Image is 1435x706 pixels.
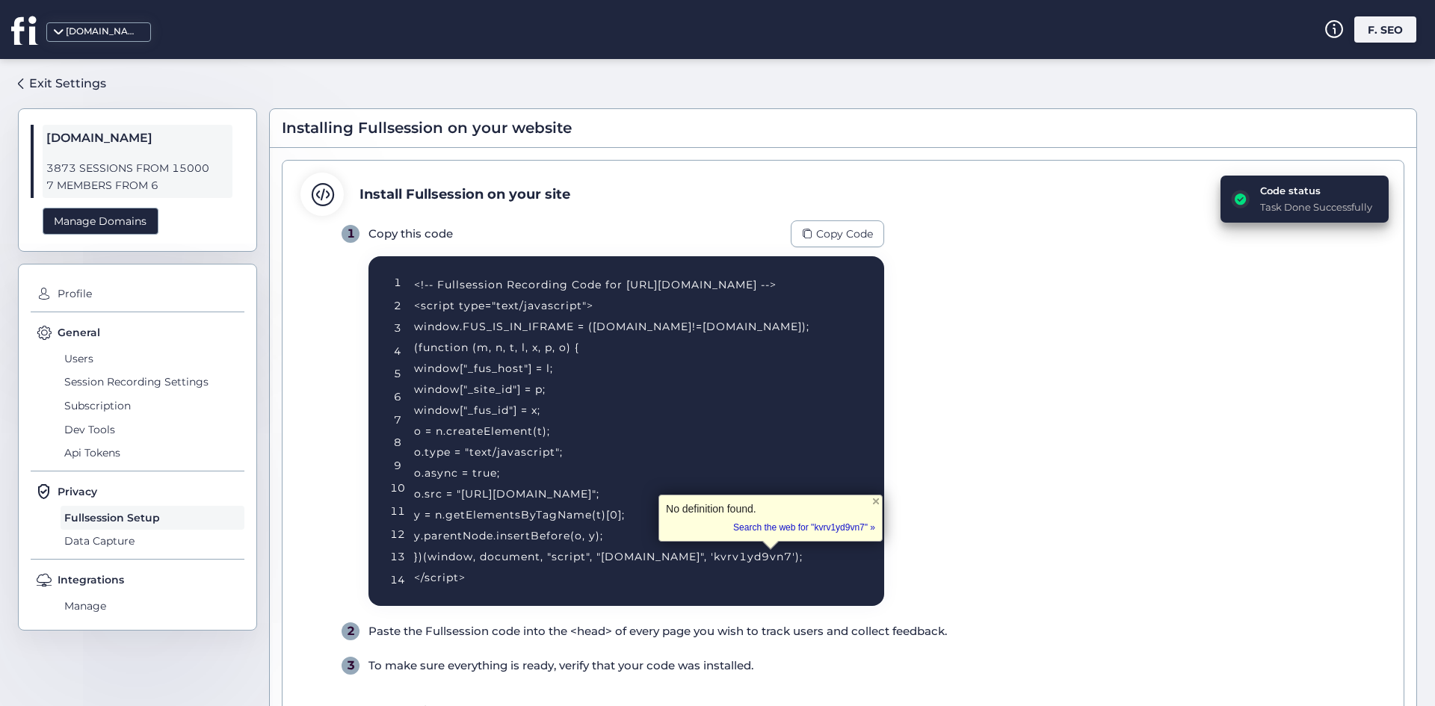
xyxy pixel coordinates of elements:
[61,530,244,554] span: Data Capture
[46,160,229,177] span: 3873 SESSIONS FROM 15000
[368,657,753,675] div: To make sure everything is ready, verify that your code was installed.
[390,480,405,496] div: 10
[61,371,244,394] span: Session Recording Settings
[58,324,100,341] span: General
[394,457,401,474] div: 9
[61,347,244,371] span: Users
[66,25,141,39] div: [DOMAIN_NAME]
[61,418,244,442] span: Dev Tools
[61,594,244,618] span: Manage
[390,503,405,519] div: 11
[58,483,97,500] span: Privacy
[342,657,359,675] div: 3
[58,572,124,588] span: Integrations
[342,225,359,243] div: 1
[394,388,401,405] div: 6
[368,225,453,243] div: Copy this code
[394,365,401,382] div: 5
[368,622,947,640] div: Paste the Fullsession code into the <head> of every page you wish to track users and collect feed...
[61,394,244,418] span: Subscription
[61,506,244,530] span: Fullsession Setup
[18,71,106,96] a: Exit Settings
[394,297,401,314] div: 2
[43,208,158,235] div: Manage Domains
[390,548,405,565] div: 13
[390,526,405,542] div: 12
[414,274,848,588] div: <!-- Fullsession Recording Code for [URL][DOMAIN_NAME] --> <script type="text/javascript"> window...
[394,320,401,336] div: 3
[390,572,405,588] div: 14
[54,282,244,306] span: Profile
[46,177,229,194] span: 7 MEMBERS FROM 6
[394,343,401,359] div: 4
[342,622,359,640] div: 2
[394,434,401,450] div: 8
[394,274,401,291] div: 1
[282,117,572,140] span: Installing Fullsession on your website
[46,128,229,148] span: [DOMAIN_NAME]
[29,74,106,93] div: Exit Settings
[1260,183,1372,198] div: Code status
[1354,16,1416,43] div: F. SEO
[61,441,244,465] span: Api Tokens
[816,226,873,242] span: Copy Code
[394,412,401,428] div: 7
[359,184,570,205] div: Install Fullsession on your site
[1260,199,1372,214] div: Task Done Successfully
